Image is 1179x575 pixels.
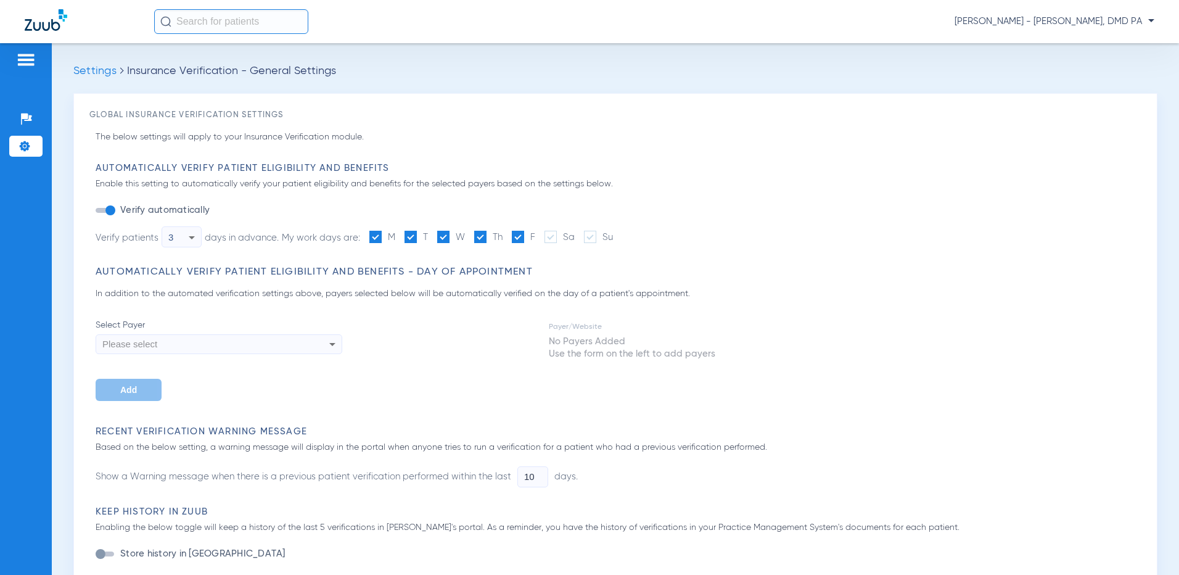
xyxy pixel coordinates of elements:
[96,162,1141,175] h3: Automatically Verify Patient Eligibility and Benefits
[120,385,137,395] span: Add
[127,65,336,77] span: Insurance Verification - General Settings
[96,426,1141,438] h3: Recent Verification Warning Message
[96,466,578,487] li: Show a Warning message when there is a previous patient verification performed within the last days.
[548,335,716,361] td: No Payers Added Use the form on the left to add payers
[96,506,1141,518] h3: Keep History in Zuub
[96,521,1141,534] p: Enabling the below toggle will keep a history of the last 5 verifications in [PERSON_NAME]'s port...
[102,339,157,349] span: Please select
[544,231,575,244] label: Sa
[25,9,67,31] img: Zuub Logo
[437,231,465,244] label: W
[584,231,613,244] label: Su
[474,231,503,244] label: Th
[405,231,428,244] label: T
[548,320,716,334] td: Payer/Website
[154,9,308,34] input: Search for patients
[96,287,1141,300] p: In addition to the automated verification settings above, payers selected below will be automatic...
[369,231,395,244] label: M
[16,52,36,67] img: hamburger-icon
[160,16,171,27] img: Search Icon
[282,233,360,242] span: My work days are:
[118,548,286,560] label: Store history in [GEOGRAPHIC_DATA]
[512,231,535,244] label: F
[96,266,1141,278] h3: Automatically Verify Patient Eligibility and Benefits - Day of Appointment
[955,15,1154,28] span: [PERSON_NAME] - [PERSON_NAME], DMD PA
[96,441,1141,454] p: Based on the below setting, a warning message will display in the portal when anyone tries to run...
[73,65,117,77] span: Settings
[96,178,1141,191] p: Enable this setting to automatically verify your patient eligibility and benefits for the selecte...
[118,204,210,217] label: Verify automatically
[96,319,342,331] span: Select Payer
[96,379,162,401] button: Add
[89,109,1141,122] h3: Global Insurance Verification Settings
[96,226,279,247] div: Verify patients days in advance.
[168,232,173,242] span: 3
[96,131,1141,144] p: The below settings will apply to your Insurance Verification module.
